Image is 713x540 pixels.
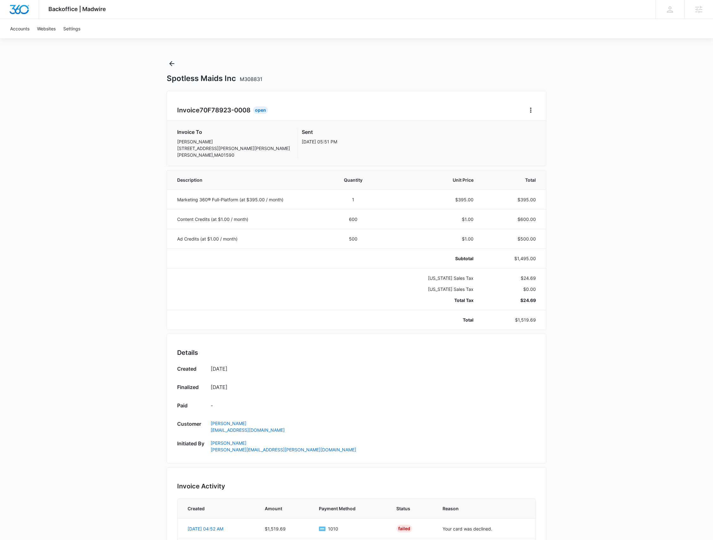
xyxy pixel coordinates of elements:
span: Description [177,177,318,183]
span: M308831 [240,76,262,82]
p: $24.69 [489,275,536,281]
p: Ad Credits (at $1.00 / month) [177,235,318,242]
p: [DATE] [211,383,536,391]
p: $0.00 [489,286,536,292]
h2: Invoice Activity [177,481,536,491]
h2: Details [177,348,536,357]
span: American Express ending with [328,525,338,532]
p: $500.00 [489,235,536,242]
p: [PERSON_NAME] [STREET_ADDRESS][PERSON_NAME][PERSON_NAME] [PERSON_NAME] , MA 01590 [177,138,290,158]
p: Marketing 360® Full-Platform (at $395.00 / month) [177,196,318,203]
span: Unit Price [389,177,474,183]
td: $1,519.69 [257,518,311,539]
p: [US_STATE] Sales Tax [389,275,474,281]
td: 500 [325,229,381,248]
div: Failed [396,525,412,532]
p: $1,495.00 [489,255,536,262]
a: [DATE] 04:52 AM [188,526,223,531]
p: $1,519.69 [489,317,536,323]
p: - [211,402,536,409]
p: Subtotal [389,255,474,262]
span: Payment Method [319,505,381,512]
p: $600.00 [489,216,536,223]
p: [DATE] [211,365,536,373]
span: 70F78923-0008 [200,106,251,114]
h1: Spotless Maids Inc [167,74,262,83]
span: Total [489,177,536,183]
a: Settings [59,19,84,38]
a: [PERSON_NAME][EMAIL_ADDRESS][DOMAIN_NAME] [211,420,536,433]
div: Open [253,106,268,114]
h3: Initiated By [177,440,204,450]
p: $1.00 [389,235,474,242]
p: [US_STATE] Sales Tax [389,286,474,292]
h3: Finalized [177,383,204,393]
h3: Created [177,365,204,374]
td: 1 [325,190,381,209]
p: $24.69 [489,297,536,304]
h3: Invoice To [177,128,290,136]
span: Reason [443,505,525,512]
span: Quantity [333,177,374,183]
p: $1.00 [389,216,474,223]
span: Created [188,505,250,512]
h3: Customer [177,420,204,431]
button: Back [167,59,177,69]
h3: Paid [177,402,204,411]
button: Home [526,105,536,115]
p: $395.00 [489,196,536,203]
h3: Sent [302,128,337,136]
td: 600 [325,209,381,229]
p: Total Tax [389,297,474,304]
p: $395.00 [389,196,474,203]
a: Websites [33,19,59,38]
td: Your card was declined. [435,518,536,539]
span: Backoffice | Madwire [48,6,106,12]
h2: Invoice [177,105,253,115]
p: Content Credits (at $1.00 / month) [177,216,318,223]
a: Accounts [6,19,33,38]
span: Amount [265,505,303,512]
p: [DATE] 05:51 PM [302,138,337,145]
a: [PERSON_NAME][PERSON_NAME][EMAIL_ADDRESS][PERSON_NAME][DOMAIN_NAME] [211,440,536,453]
span: Status [396,505,427,512]
p: Total [389,317,474,323]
